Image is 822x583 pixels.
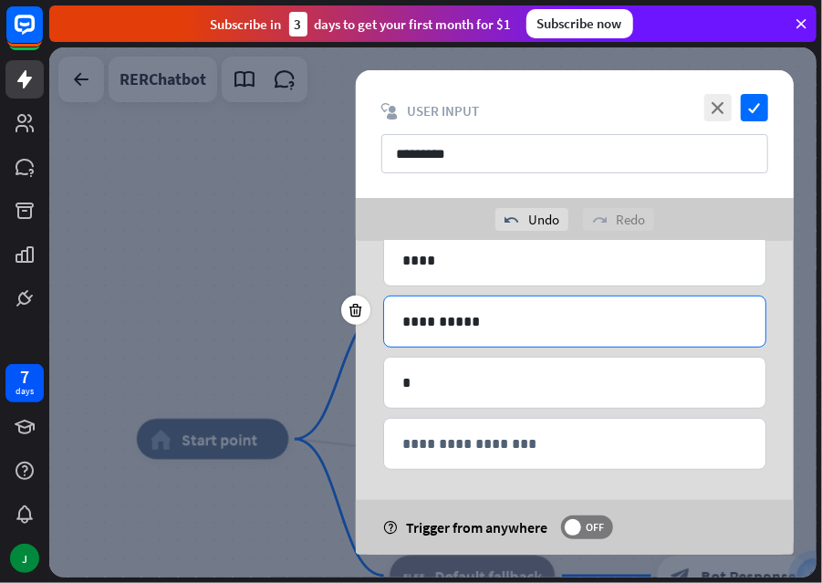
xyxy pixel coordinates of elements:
[211,12,512,36] div: Subscribe in days to get your first month for $1
[495,208,568,231] div: Undo
[592,213,607,227] i: redo
[407,102,479,120] span: User Input
[381,103,398,120] i: block_user_input
[383,521,397,535] i: help
[583,208,654,231] div: Redo
[20,369,29,385] div: 7
[16,385,34,398] div: days
[505,213,519,227] i: undo
[406,518,547,536] span: Trigger from anywhere
[526,9,633,38] div: Subscribe now
[741,94,768,121] i: check
[581,520,609,535] span: OFF
[5,364,44,402] a: 7 days
[704,94,732,121] i: close
[289,12,307,36] div: 3
[10,544,39,573] div: J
